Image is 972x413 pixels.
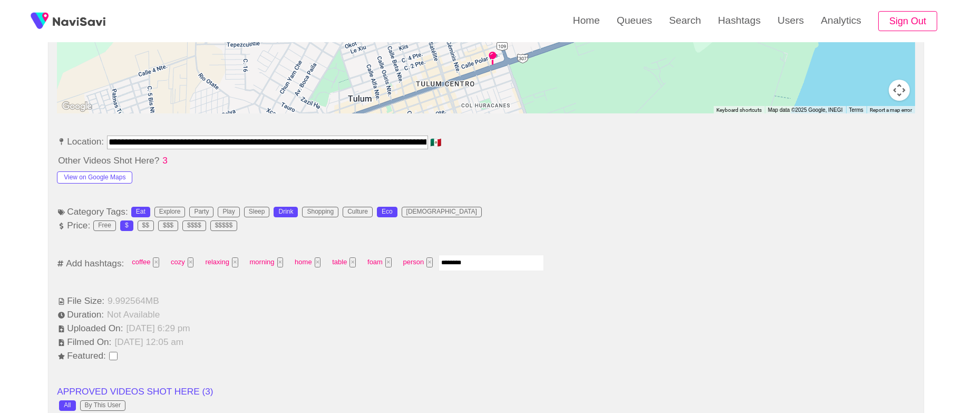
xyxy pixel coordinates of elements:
[60,100,94,113] img: Google
[849,107,863,113] a: Terms (opens in new tab)
[870,107,912,113] a: Report a map error
[125,222,129,229] div: $
[106,310,161,320] span: Not Available
[382,208,393,216] div: Eco
[347,208,368,216] div: Culture
[57,171,132,184] button: View on Google Maps
[113,337,184,348] span: [DATE] 12:05 am
[249,208,265,216] div: Sleep
[439,255,544,271] input: Enter tag here and press return
[60,100,94,113] a: Open this area in Google Maps (opens a new window)
[429,138,442,147] span: 🇲🇽
[889,80,910,101] button: Map camera controls
[57,351,107,361] span: Featured:
[159,208,181,216] div: Explore
[406,208,477,216] div: [DEMOGRAPHIC_DATA]
[291,254,324,271] span: home
[142,222,149,229] div: $$
[768,107,843,113] span: Map data ©2025 Google, INEGI
[125,323,191,334] span: [DATE] 6:29 pm
[57,310,105,320] span: Duration:
[329,254,359,271] span: table
[716,107,762,114] button: Keyboard shortcuts
[53,16,105,26] img: fireSpot
[153,257,159,267] button: Tag at index 0 with value 155 focussed. Press backspace to remove
[188,257,194,267] button: Tag at index 1 with value 3146 focussed. Press backspace to remove
[129,254,162,271] span: coffee
[385,257,392,267] button: Tag at index 6 with value 608695 focussed. Press backspace to remove
[278,208,293,216] div: Drink
[426,257,433,267] button: Tag at index 7 with value 9460 focussed. Press backspace to remove
[187,222,201,229] div: $$$$
[98,222,111,229] div: Free
[85,402,121,409] div: By This User
[349,257,356,267] button: Tag at index 5 with value 4447 focussed. Press backspace to remove
[163,222,173,229] div: $$$
[57,137,105,147] span: Location:
[57,386,915,398] li: APPROVED VIDEOS SHOT HERE ( 3 )
[400,254,436,271] span: person
[65,258,125,269] span: Add hashtags:
[878,11,937,32] button: Sign Out
[307,208,334,216] div: Shopping
[315,257,321,267] button: Tag at index 4 with value 2491 focussed. Press backspace to remove
[57,220,91,231] span: Price:
[202,254,241,271] span: relaxing
[168,254,197,271] span: cozy
[194,208,209,216] div: Party
[26,8,53,34] img: fireSpot
[57,207,129,217] span: Category Tags:
[161,156,169,166] span: 3
[57,323,124,334] span: Uploaded On:
[106,296,160,306] span: 9.992564 MB
[57,171,132,181] a: View on Google Maps
[222,208,235,216] div: Play
[215,222,232,229] div: $$$$$
[247,254,287,271] span: morning
[57,156,160,166] span: Other Videos Shot Here?
[364,254,395,271] span: foam
[277,257,284,267] button: Tag at index 3 with value 35210 focussed. Press backspace to remove
[136,208,145,216] div: Eat
[57,296,105,306] span: File Size:
[57,337,112,348] span: Filmed On:
[64,402,71,409] div: All
[232,257,238,267] button: Tag at index 2 with value 2308 focussed. Press backspace to remove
